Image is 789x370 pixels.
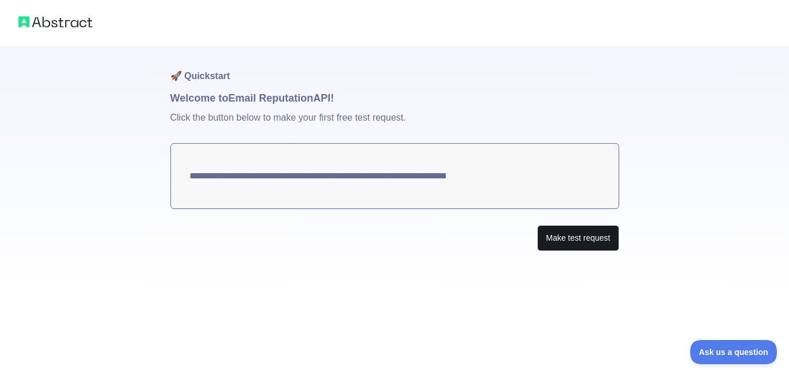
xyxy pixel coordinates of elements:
[170,106,619,143] p: Click the button below to make your first free test request.
[170,90,619,106] h1: Welcome to Email Reputation API!
[690,340,777,364] iframe: Toggle Customer Support
[18,14,92,30] img: Abstract logo
[537,225,619,251] button: Make test request
[170,46,619,90] h1: 🚀 Quickstart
